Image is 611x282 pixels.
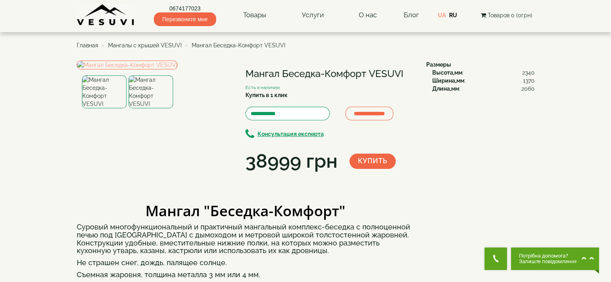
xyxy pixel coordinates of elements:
h1: Мангал Беседка-Комфорт VESUVI [245,69,414,79]
img: Мангал Беседка-Комфорт VESUVI [82,75,127,108]
button: Товаров 0 (0грн) [478,11,534,20]
img: Завод VESUVI [77,4,135,26]
a: 0674177023 [154,4,216,12]
b: Длина,мм [432,85,459,92]
div: 38999 грн [245,148,337,175]
h4: Суровый многофункциональный и практичный мангальный комплекс-беседка с полноценной печью под [GEO... [77,223,414,255]
span: 2340 [522,69,535,77]
b: Высота,мм [432,69,462,76]
div: : [432,77,535,85]
small: Есть в наличии [245,85,280,90]
b: Консультация експерта [257,131,324,137]
a: Товары [235,6,274,24]
span: Товаров 0 (0грн) [487,12,532,18]
span: 1370 [523,77,535,85]
a: Блог [404,11,419,19]
a: UA [438,12,446,18]
img: Мангал Беседка-Комфорт VESUVI [129,75,173,108]
button: Get Call button [484,248,507,270]
b: Мангал "Беседка-Комфорт" [145,201,345,221]
label: Купить в 1 клик [245,91,288,99]
span: Залиште повідомлення [519,259,577,264]
button: Chat button [511,248,599,270]
span: Перезвоните мне [154,12,216,26]
span: Мангал Беседка-Комфорт VESUVI [192,42,285,49]
b: Ширина,мм [432,77,464,84]
h4: Не страшен снег, дождь, палящее солнце. [77,259,414,267]
a: Услуги [293,6,331,24]
span: 2060 [521,85,535,93]
h4: Съемная жаровня, толщина металла 3 мм или 4 мм. [77,271,414,279]
a: Мангалы с крышей VESUVI [108,42,182,49]
a: Главная [77,42,98,49]
button: Купить [349,154,396,169]
img: Мангал Беседка-Комфорт VESUVI [77,61,178,69]
a: RU [449,12,457,18]
span: Потрібна допомога? [519,253,577,259]
a: О нас [351,6,385,24]
div: : [432,69,535,77]
div: : [432,85,535,93]
b: Размеры [426,61,451,68]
